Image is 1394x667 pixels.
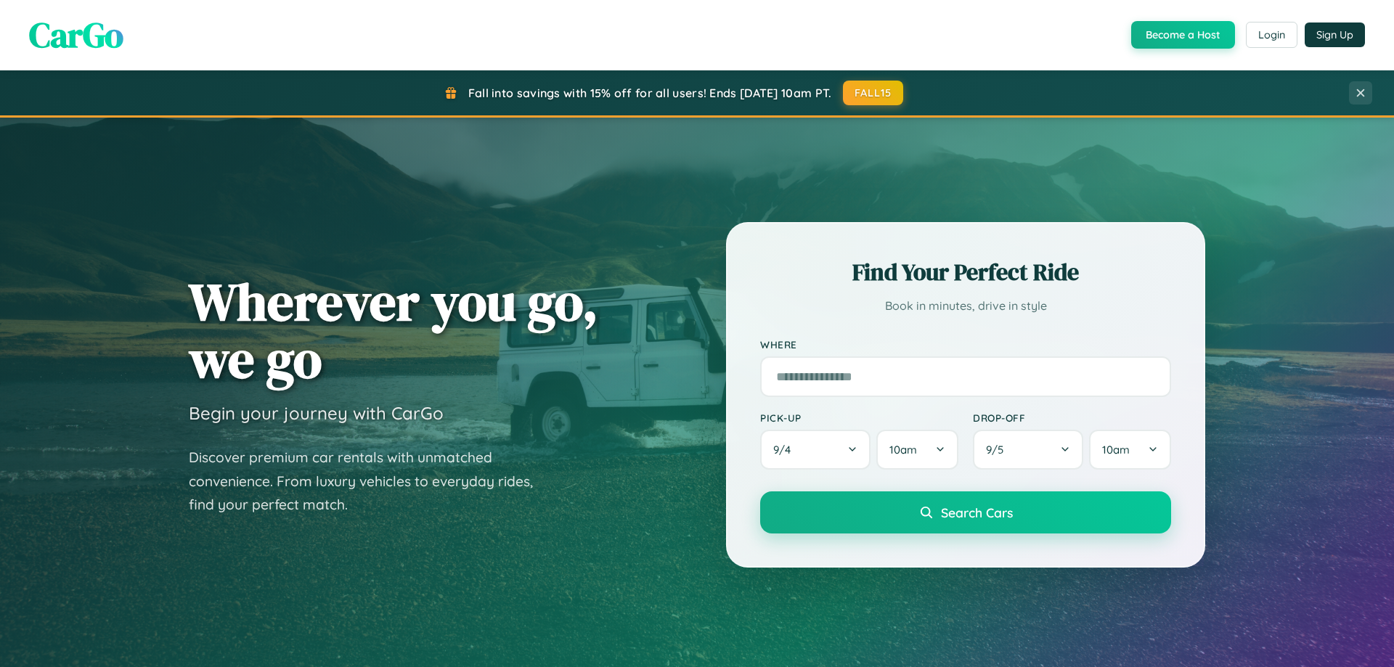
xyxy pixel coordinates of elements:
[889,443,917,457] span: 10am
[760,256,1171,288] h2: Find Your Perfect Ride
[1305,22,1365,47] button: Sign Up
[1246,22,1297,48] button: Login
[843,81,904,105] button: FALL15
[189,402,444,424] h3: Begin your journey with CarGo
[973,412,1171,424] label: Drop-off
[1102,443,1130,457] span: 10am
[876,430,958,470] button: 10am
[973,430,1083,470] button: 9/5
[760,491,1171,533] button: Search Cars
[773,443,798,457] span: 9 / 4
[468,86,832,100] span: Fall into savings with 15% off for all users! Ends [DATE] 10am PT.
[760,295,1171,316] p: Book in minutes, drive in style
[189,446,552,517] p: Discover premium car rentals with unmatched convenience. From luxury vehicles to everyday rides, ...
[1089,430,1171,470] button: 10am
[760,338,1171,351] label: Where
[189,273,598,388] h1: Wherever you go, we go
[941,504,1013,520] span: Search Cars
[29,11,123,59] span: CarGo
[1131,21,1235,49] button: Become a Host
[986,443,1011,457] span: 9 / 5
[760,412,958,424] label: Pick-up
[760,430,871,470] button: 9/4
